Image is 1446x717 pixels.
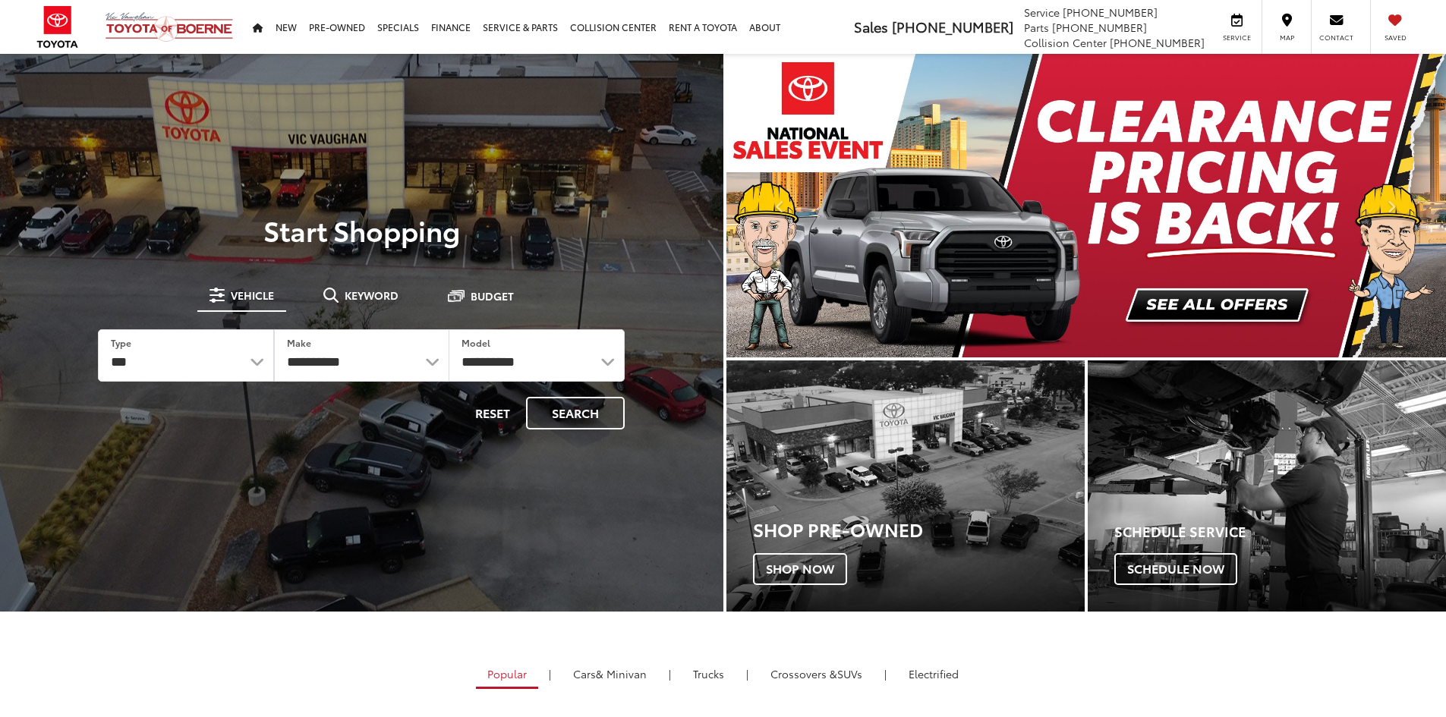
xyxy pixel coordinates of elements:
[1114,553,1237,585] span: Schedule Now
[476,661,538,689] a: Popular
[545,666,555,681] li: |
[111,336,131,349] label: Type
[665,666,675,681] li: |
[753,519,1085,539] h3: Shop Pre-Owned
[753,553,847,585] span: Shop Now
[287,336,311,349] label: Make
[1052,20,1147,35] span: [PHONE_NUMBER]
[1270,33,1303,42] span: Map
[64,215,660,245] p: Start Shopping
[1088,360,1446,612] a: Schedule Service Schedule Now
[231,290,274,300] span: Vehicle
[1378,33,1412,42] span: Saved
[881,666,890,681] li: |
[1319,33,1353,42] span: Contact
[770,666,837,681] span: Crossovers &
[742,666,752,681] li: |
[726,360,1085,612] div: Toyota
[462,397,523,429] button: Reset
[1063,5,1158,20] span: [PHONE_NUMBER]
[897,661,970,687] a: Electrified
[562,661,658,687] a: Cars
[1114,524,1446,539] h4: Schedule Service
[345,290,399,300] span: Keyword
[1110,35,1205,50] span: [PHONE_NUMBER]
[759,661,874,687] a: SUVs
[726,84,834,327] button: Click to view previous picture.
[471,291,514,301] span: Budget
[854,17,888,36] span: Sales
[1024,5,1060,20] span: Service
[1338,84,1446,327] button: Click to view next picture.
[1024,20,1049,35] span: Parts
[892,17,1013,36] span: [PHONE_NUMBER]
[1088,360,1446,612] div: Toyota
[462,336,490,349] label: Model
[1024,35,1107,50] span: Collision Center
[726,360,1085,612] a: Shop Pre-Owned Shop Now
[526,397,625,429] button: Search
[105,11,234,42] img: Vic Vaughan Toyota of Boerne
[596,666,647,681] span: & Minivan
[682,661,736,687] a: Trucks
[1220,33,1254,42] span: Service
